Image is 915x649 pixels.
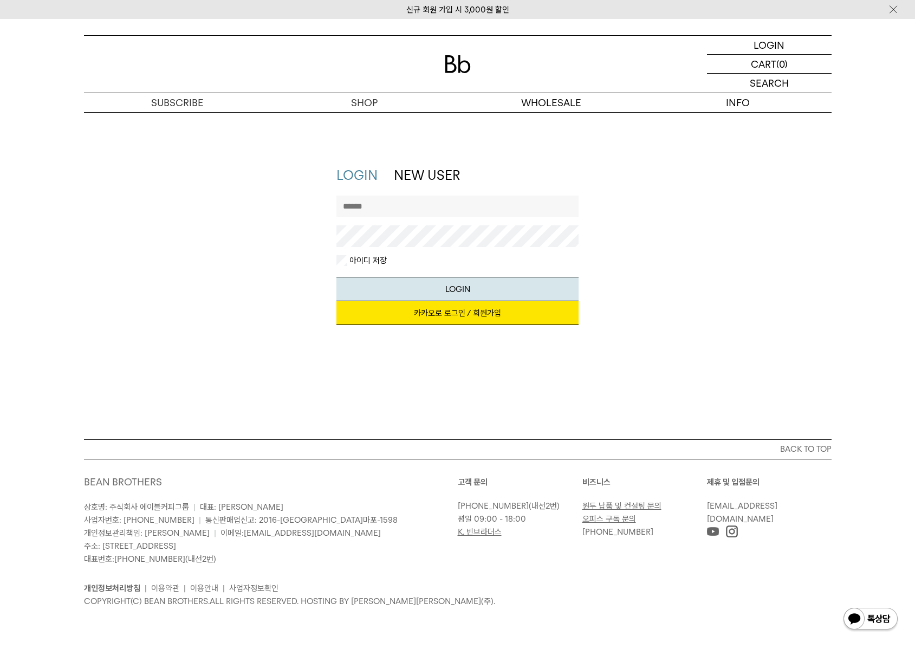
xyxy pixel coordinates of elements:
[707,55,832,74] a: CART (0)
[193,502,196,512] span: |
[458,476,582,489] p: 고객 문의
[220,528,381,538] span: 이메일:
[842,607,899,633] img: 카카오톡 채널 1:1 채팅 버튼
[84,515,194,525] span: 사업자번호: [PHONE_NUMBER]
[347,255,387,266] label: 아이디 저장
[271,93,458,112] a: SHOP
[458,527,502,537] a: K. 빈브라더스
[458,512,577,525] p: 평일 09:00 - 18:00
[84,541,176,551] span: 주소: [STREET_ADDRESS]
[84,93,271,112] a: SUBSCRIBE
[151,583,179,593] a: 이용약관
[394,167,460,183] a: NEW USER
[336,301,579,325] a: 카카오로 로그인 / 회원가입
[184,582,186,595] li: |
[84,595,832,608] p: COPYRIGHT(C) BEAN BROTHERS. ALL RIGHTS RESERVED. HOSTING BY [PERSON_NAME][PERSON_NAME](주).
[406,5,509,15] a: 신규 회원 가입 시 3,000원 할인
[707,476,832,489] p: 제휴 및 입점문의
[458,499,577,512] p: (내선2번)
[200,502,283,512] span: 대표: [PERSON_NAME]
[199,515,201,525] span: |
[776,55,788,73] p: (0)
[751,55,776,73] p: CART
[84,476,162,488] a: BEAN BROTHERS
[223,582,225,595] li: |
[205,515,398,525] span: 통신판매업신고: 2016-[GEOGRAPHIC_DATA]마포-1598
[244,528,381,538] a: [EMAIL_ADDRESS][DOMAIN_NAME]
[582,527,653,537] a: [PHONE_NUMBER]
[336,277,579,301] button: LOGIN
[707,501,777,524] a: [EMAIL_ADDRESS][DOMAIN_NAME]
[190,583,218,593] a: 이용안내
[458,93,645,112] p: WHOLESALE
[84,583,140,593] a: 개인정보처리방침
[582,476,707,489] p: 비즈니스
[645,93,832,112] p: INFO
[229,583,278,593] a: 사업자정보확인
[84,502,189,512] span: 상호명: 주식회사 에이블커피그룹
[84,439,832,459] button: BACK TO TOP
[114,554,185,564] a: [PHONE_NUMBER]
[582,501,661,511] a: 원두 납품 및 컨설팅 문의
[582,514,636,524] a: 오피스 구독 문의
[707,36,832,55] a: LOGIN
[214,528,216,538] span: |
[458,501,529,511] a: [PHONE_NUMBER]
[445,55,471,73] img: 로고
[754,36,784,54] p: LOGIN
[336,167,378,183] a: LOGIN
[84,528,210,538] span: 개인정보관리책임: [PERSON_NAME]
[750,74,789,93] p: SEARCH
[145,582,147,595] li: |
[84,554,216,564] span: 대표번호: (내선2번)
